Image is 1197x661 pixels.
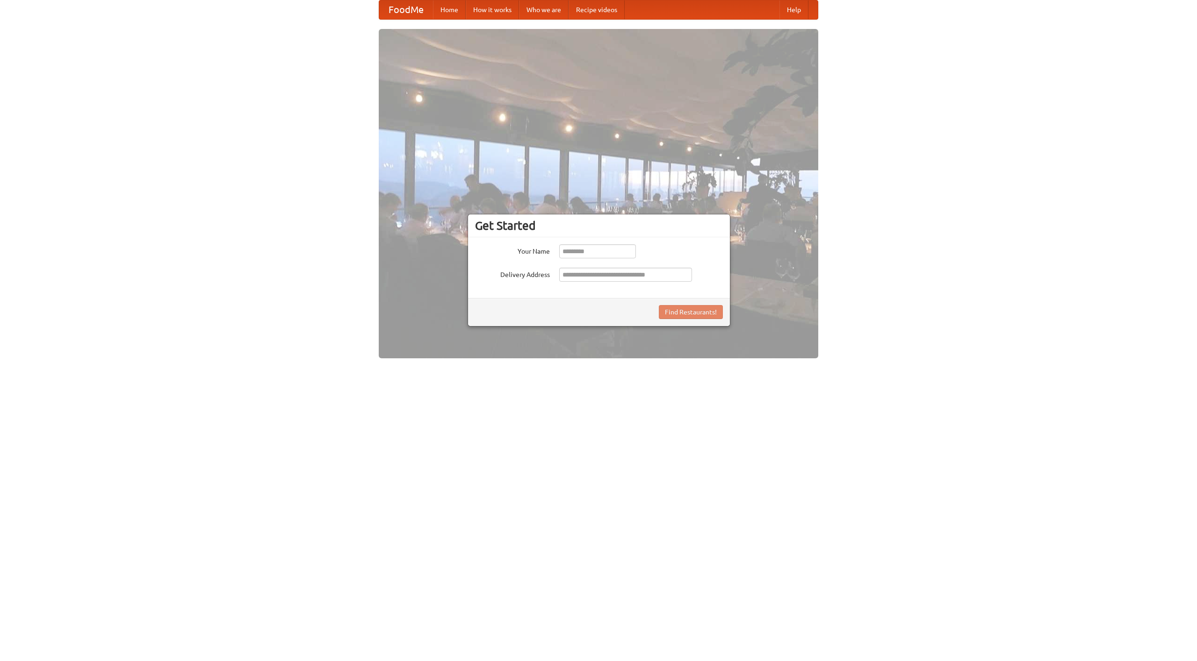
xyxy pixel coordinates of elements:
a: FoodMe [379,0,433,19]
label: Delivery Address [475,268,550,279]
a: Home [433,0,466,19]
a: Recipe videos [569,0,625,19]
h3: Get Started [475,219,723,233]
label: Your Name [475,244,550,256]
a: How it works [466,0,519,19]
a: Who we are [519,0,569,19]
button: Find Restaurants! [659,305,723,319]
a: Help [779,0,808,19]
